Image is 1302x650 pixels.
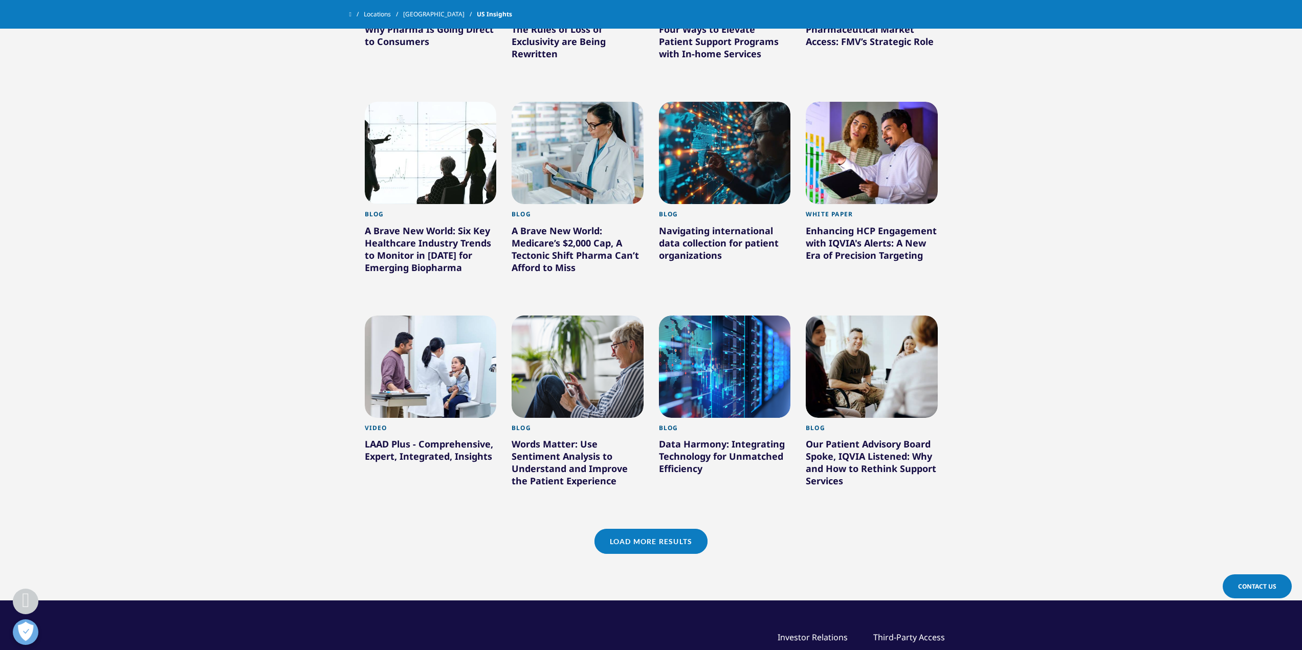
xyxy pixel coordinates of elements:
a: Blog The Rules of Loss of Exclusivity are Being Rewritten [512,3,644,86]
div: Blog [806,424,938,438]
a: Blog Our Patient Advisory Board Spoke, IQVIA Listened: Why and How to Rethink Support Services [806,418,938,513]
div: A Brave New World: Six Key Healthcare Industry Trends to Monitor in [DATE] for Emerging Biopharma [365,225,497,278]
a: Locations [364,5,403,24]
a: Blog A Brave New World: Six Key Healthcare Industry Trends to Monitor in [DATE] for Emerging Biop... [365,204,497,300]
a: Blog Why Pharma Is Going Direct to Consumers [365,3,497,74]
button: Open Preferences [13,619,38,645]
a: Blog A Brave New World: Medicare’s $2,000 Cap, A Tectonic Shift Pharma Can’t Afford to Miss [512,204,644,300]
a: Article Four Ways to Elevate Patient Support Programs with In-home Services [659,3,791,86]
div: A Brave New World: Medicare’s $2,000 Cap, A Tectonic Shift Pharma Can’t Afford to Miss [512,225,644,278]
a: Video LAAD Plus - Comprehensive, Expert, Integrated, Insights [365,418,497,489]
div: The Rules of Loss of Exclusivity are Being Rewritten [512,23,644,64]
a: White Paper Enhancing HCP Engagement with IQVIA's Alerts: A New Era of Precision Targeting [806,204,938,287]
div: Blog [659,424,791,438]
a: Contact Us [1223,574,1292,598]
div: LAAD Plus - Comprehensive, Expert, Integrated, Insights [365,438,497,466]
div: Blog [659,210,791,224]
a: [GEOGRAPHIC_DATA] [403,5,477,24]
div: Video [365,424,497,438]
div: Navigating international data collection for patient organizations [659,225,791,265]
div: Four Ways to Elevate Patient Support Programs with In-home Services [659,23,791,64]
div: Words Matter: Use Sentiment Analysis to Understand and Improve the Patient Experience [512,438,644,491]
div: Blog [365,210,497,224]
div: White Paper [806,210,938,224]
a: Load More Results [594,529,708,554]
a: Third-Party Access [873,632,945,643]
a: Blog Navigating international data collection for patient organizations [659,204,791,287]
div: Blog [512,210,644,224]
div: Why Pharma Is Going Direct to Consumers [365,23,497,52]
div: Blog [512,424,644,438]
div: Pharmaceutical Market Access: FMV’s Strategic Role [806,23,938,52]
a: Investor Relations [778,632,848,643]
div: Data Harmony: Integrating Technology for Unmatched Efficiency [659,438,791,479]
div: Our Patient Advisory Board Spoke, IQVIA Listened: Why and How to Rethink Support Services [806,438,938,491]
a: Blog Words Matter: Use Sentiment Analysis to Understand and Improve the Patient Experience [512,418,644,513]
span: Contact Us [1238,582,1276,591]
a: Blog Data Harmony: Integrating Technology for Unmatched Efficiency [659,418,791,501]
div: Enhancing HCP Engagement with IQVIA's Alerts: A New Era of Precision Targeting [806,225,938,265]
a: Blog Pharmaceutical Market Access: FMV’s Strategic Role [806,3,938,74]
span: US Insights [477,5,512,24]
